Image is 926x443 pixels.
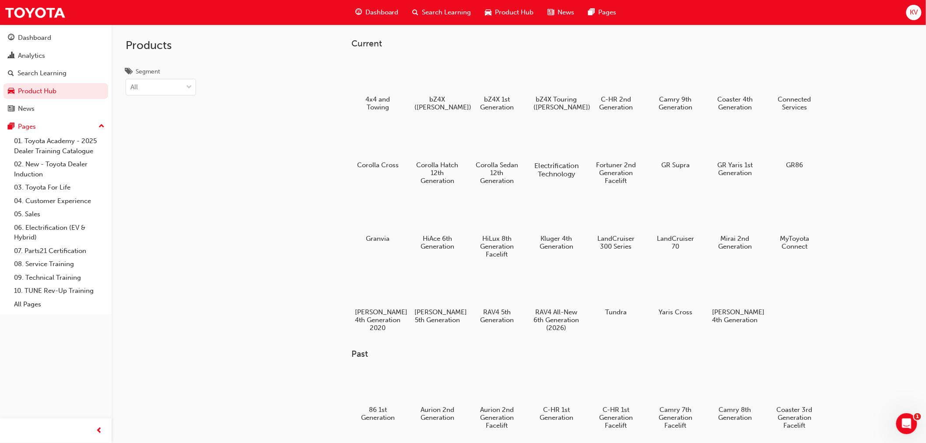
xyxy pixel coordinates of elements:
div: Analytics [18,51,45,61]
a: 07. Parts21 Certification [11,244,108,258]
a: 05. Sales [11,207,108,221]
a: Tundra [590,268,642,319]
h5: Camry 8th Generation [712,406,758,422]
h5: Aurion 2nd Generation [414,406,460,422]
h5: MyToyota Connect [772,235,817,250]
button: DashboardAnalyticsSearch LearningProduct HubNews [4,28,108,119]
h5: bZ4X 1st Generation [474,95,520,111]
a: Aurion 2nd Generation Facelift [471,366,523,433]
a: [PERSON_NAME] 4th Generation [709,268,761,327]
a: Search Learning [4,65,108,81]
h5: Aurion 2nd Generation Facelift [474,406,520,429]
span: Product Hub [495,7,534,18]
a: RAV4 All-New 6th Generation (2026) [530,268,583,335]
div: Search Learning [18,68,67,78]
h5: GR Yaris 1st Generation [712,161,758,177]
a: GR Yaris 1st Generation [709,121,761,180]
h5: Yaris Cross [652,308,698,316]
div: Pages [18,122,36,132]
h5: Corolla Hatch 12th Generation [414,161,460,185]
a: Fortuner 2nd Generation Facelift [590,121,642,188]
a: Corolla Sedan 12th Generation [471,121,523,188]
span: pages-icon [589,7,595,18]
h5: Corolla Cross [355,161,401,169]
h5: [PERSON_NAME] 4th Generation [712,308,758,324]
a: Yaris Cross [649,268,702,319]
a: Granvia [352,195,404,246]
span: down-icon [186,82,192,93]
a: RAV4 5th Generation [471,268,523,327]
div: Dashboard [18,33,51,43]
h5: LandCruiser 300 Series [593,235,639,250]
span: car-icon [8,88,14,95]
a: 08. Service Training [11,257,108,271]
h5: 86 1st Generation [355,406,401,422]
h5: bZ4X ([PERSON_NAME]) [414,95,460,111]
h5: RAV4 5th Generation [474,308,520,324]
h5: Tundra [593,308,639,316]
a: 4x4 and Towing [352,56,404,114]
a: 01. Toyota Academy - 2025 Dealer Training Catalogue [11,134,108,158]
h5: Electrification Technology [532,162,581,178]
a: All Pages [11,298,108,311]
a: LandCruiser 70 [649,195,702,253]
h5: C-HR 1st Generation Facelift [593,406,639,429]
a: 04. Customer Experience [11,194,108,208]
h5: Coaster 4th Generation [712,95,758,111]
span: Dashboard [365,7,399,18]
h3: Past [352,349,849,359]
a: Dashboard [4,30,108,46]
span: prev-icon [96,425,103,436]
span: search-icon [413,7,419,18]
a: 03. Toyota For Life [11,181,108,194]
h3: Current [352,39,849,49]
a: Kluger 4th Generation [530,195,583,253]
a: LandCruiser 300 Series [590,195,642,253]
span: Search Learning [422,7,471,18]
h5: LandCruiser 70 [652,235,698,250]
h2: Products [126,39,196,53]
div: All [130,82,138,92]
span: tags-icon [126,68,132,76]
h5: [PERSON_NAME] 5th Generation [414,308,460,324]
a: Camry 7th Generation Facelift [649,366,702,433]
span: KV [910,7,918,18]
a: Corolla Hatch 12th Generation [411,121,464,188]
a: Coaster 3rd Generation Facelift [768,366,821,433]
a: news-iconNews [541,4,582,21]
h5: Connected Services [772,95,817,111]
span: pages-icon [8,123,14,131]
h5: Kluger 4th Generation [533,235,579,250]
span: up-icon [98,121,105,132]
h5: GR86 [772,161,817,169]
h5: Coaster 3rd Generation Facelift [772,406,817,429]
span: chart-icon [8,52,14,60]
a: Product Hub [4,83,108,99]
h5: HiLux 8th Generation Facelift [474,235,520,258]
h5: Camry 7th Generation Facelift [652,406,698,429]
div: Segment [136,67,160,76]
h5: [PERSON_NAME] 4th Generation 2020 [355,308,401,332]
h5: Mirai 2nd Generation [712,235,758,250]
h5: C-HR 2nd Generation [593,95,639,111]
a: [PERSON_NAME] 4th Generation 2020 [352,268,404,335]
span: News [558,7,575,18]
a: search-iconSearch Learning [406,4,478,21]
a: C-HR 1st Generation Facelift [590,366,642,433]
a: Trak [4,3,66,22]
a: car-iconProduct Hub [478,4,541,21]
a: Aurion 2nd Generation [411,366,464,425]
h5: 4x4 and Towing [355,95,401,111]
a: Coaster 4th Generation [709,56,761,114]
h5: bZ4X Touring ([PERSON_NAME]) [533,95,579,111]
a: 09. Technical Training [11,271,108,285]
h5: Fortuner 2nd Generation Facelift [593,161,639,185]
a: Corolla Cross [352,121,404,172]
h5: Camry 9th Generation [652,95,698,111]
div: News [18,104,35,114]
a: C-HR 2nd Generation [590,56,642,114]
a: pages-iconPages [582,4,624,21]
a: Mirai 2nd Generation [709,195,761,253]
a: [PERSON_NAME] 5th Generation [411,268,464,327]
a: Camry 8th Generation [709,366,761,425]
